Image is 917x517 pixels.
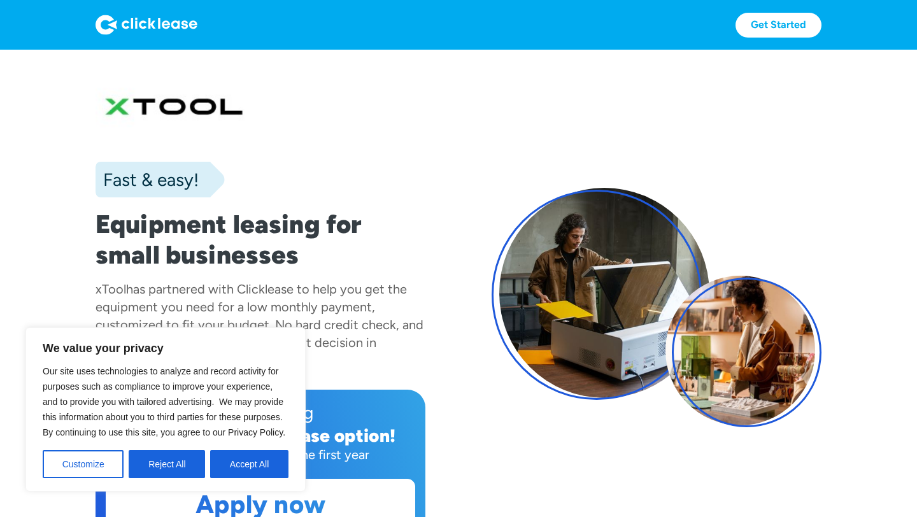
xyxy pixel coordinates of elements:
[43,341,288,356] p: We value your privacy
[96,281,423,368] div: has partnered with Clicklease to help you get the equipment you need for a low monthly payment, c...
[96,15,197,35] img: Logo
[43,366,285,437] span: Our site uses technologies to analyze and record activity for purposes such as compliance to impr...
[96,167,199,192] div: Fast & easy!
[96,209,425,270] h1: Equipment leasing for small businesses
[96,281,126,297] div: xTool
[210,450,288,478] button: Accept All
[736,13,821,38] a: Get Started
[43,450,124,478] button: Customize
[25,327,306,492] div: We value your privacy
[129,450,205,478] button: Reject All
